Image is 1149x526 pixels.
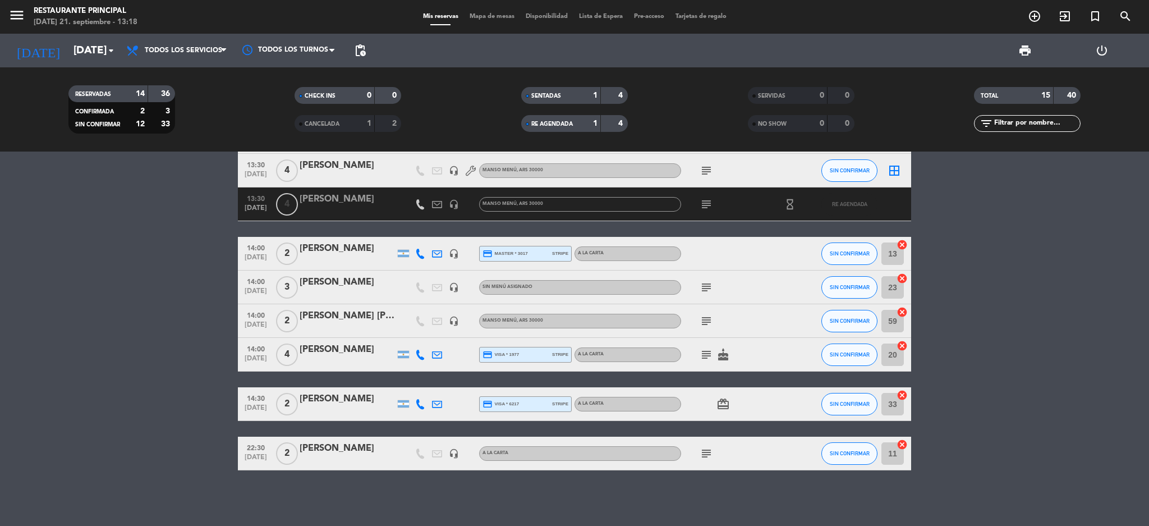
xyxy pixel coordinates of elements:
span: MANSO MENÚ [482,318,543,323]
strong: 33 [161,120,172,128]
strong: 0 [367,92,371,99]
span: NO SHOW [758,121,787,127]
strong: 1 [367,120,371,127]
button: SIN CONFIRMAR [821,243,877,265]
span: [DATE] [242,355,270,368]
button: RE AGENDADA [821,193,877,216]
strong: 3 [166,107,172,115]
span: visa * 1977 [482,350,519,360]
i: credit_card [482,249,493,259]
button: menu [8,7,25,28]
span: [DATE] [242,204,270,217]
span: A LA CARTA [578,251,604,255]
span: 2 [276,442,298,465]
i: headset_mic [449,199,459,209]
span: 14:00 [242,275,270,287]
strong: 15 [1041,92,1050,99]
span: stripe [552,400,568,408]
i: subject [700,314,713,328]
span: SERVIDAS [758,93,785,99]
button: SIN CONFIRMAR [821,159,877,182]
div: [PERSON_NAME] [300,241,395,256]
span: CHECK INS [305,93,335,99]
div: [PERSON_NAME] [300,275,395,290]
span: SIN CONFIRMAR [830,284,870,290]
span: Disponibilidad [520,13,573,20]
strong: 4 [618,120,625,127]
span: 2 [276,310,298,332]
span: 14:00 [242,308,270,321]
span: 3 [276,276,298,299]
span: SIN CONFIRMAR [830,250,870,257]
strong: 0 [392,92,399,99]
i: cancel [897,390,908,401]
strong: 2 [392,120,399,127]
i: menu [8,7,25,24]
span: stripe [552,351,568,358]
button: SIN CONFIRMAR [821,276,877,299]
i: search [1119,10,1132,23]
span: 4 [276,159,298,182]
i: subject [700,348,713,362]
span: A LA CARTA [578,401,604,406]
i: cancel [897,340,908,351]
i: card_giftcard [716,397,730,411]
strong: 4 [618,92,625,99]
span: [DATE] [242,404,270,417]
button: SIN CONFIRMAR [821,310,877,332]
span: 14:00 [242,241,270,254]
span: SIN CONFIRMAR [75,122,120,127]
i: subject [700,164,713,177]
span: [DATE] [242,287,270,300]
button: SIN CONFIRMAR [821,442,877,465]
strong: 36 [161,90,172,98]
div: Restaurante Principal [34,6,137,17]
i: subject [700,447,713,460]
i: subject [700,198,713,211]
span: SIN CONFIRMAR [830,167,870,173]
i: credit_card [482,399,493,409]
i: headset_mic [449,316,459,326]
span: SIN CONFIRMAR [830,318,870,324]
div: [PERSON_NAME] [300,158,395,173]
i: turned_in_not [1088,10,1102,23]
i: cake [716,348,730,362]
strong: 0 [845,92,852,99]
span: [DATE] [242,254,270,267]
span: 4 [276,193,298,216]
span: SIN CONFIRMAR [830,450,870,456]
span: CANCELADA [305,121,339,127]
span: stripe [552,250,568,257]
i: border_all [888,164,901,177]
span: print [1018,44,1032,57]
strong: 0 [845,120,852,127]
div: [PERSON_NAME] [PERSON_NAME] Pereira [300,309,395,323]
strong: 1 [593,120,598,127]
div: LOG OUT [1064,34,1141,67]
span: 13:30 [242,158,270,171]
i: headset_mic [449,449,459,459]
span: A LA CARTA [482,451,508,455]
span: Pre-acceso [628,13,670,20]
i: power_settings_new [1095,44,1109,57]
i: credit_card [482,350,493,360]
span: [DATE] [242,171,270,184]
div: [PERSON_NAME] [300,192,395,207]
span: pending_actions [353,44,367,57]
i: subject [700,281,713,294]
i: filter_list [980,117,993,130]
span: RE AGENDADA [531,121,573,127]
div: [DATE] 21. septiembre - 13:18 [34,17,137,28]
span: Lista de Espera [573,13,628,20]
strong: 2 [140,107,145,115]
i: headset_mic [449,166,459,176]
span: Mapa de mesas [464,13,520,20]
span: MANSO MENÚ [482,202,543,206]
span: 22:30 [242,441,270,454]
button: SIN CONFIRMAR [821,393,877,415]
span: master * 3017 [482,249,528,259]
span: SENTADAS [531,93,561,99]
strong: 40 [1067,92,1078,99]
i: headset_mic [449,249,459,259]
span: TOTAL [981,93,998,99]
